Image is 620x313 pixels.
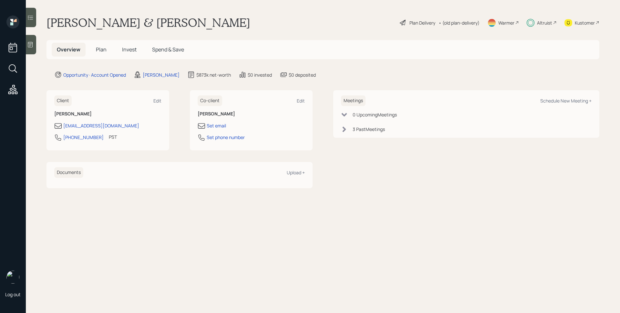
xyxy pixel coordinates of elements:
[289,71,316,78] div: $0 deposited
[6,271,19,284] img: james-distasi-headshot.png
[152,46,184,53] span: Spend & Save
[439,19,480,26] div: • (old plan-delivery)
[248,71,272,78] div: $0 invested
[143,71,180,78] div: [PERSON_NAME]
[341,95,366,106] h6: Meetings
[57,46,80,53] span: Overview
[196,71,231,78] div: $873k net-worth
[5,291,21,297] div: Log out
[54,167,83,178] h6: Documents
[353,126,385,133] div: 3 Past Meeting s
[537,19,552,26] div: Altruist
[287,169,305,176] div: Upload +
[109,134,117,140] div: PST
[540,98,592,104] div: Schedule New Meeting +
[153,98,161,104] div: Edit
[207,134,245,141] div: Set phone number
[63,71,126,78] div: Opportunity · Account Opened
[54,95,72,106] h6: Client
[575,19,595,26] div: Kustomer
[54,111,161,117] h6: [PERSON_NAME]
[409,19,435,26] div: Plan Delivery
[207,122,226,129] div: Set email
[63,134,104,141] div: [PHONE_NUMBER]
[96,46,107,53] span: Plan
[198,95,222,106] h6: Co-client
[297,98,305,104] div: Edit
[353,111,397,118] div: 0 Upcoming Meeting s
[122,46,137,53] span: Invest
[498,19,514,26] div: Warmer
[63,122,139,129] div: [EMAIL_ADDRESS][DOMAIN_NAME]
[198,111,305,117] h6: [PERSON_NAME]
[46,16,250,30] h1: [PERSON_NAME] & [PERSON_NAME]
